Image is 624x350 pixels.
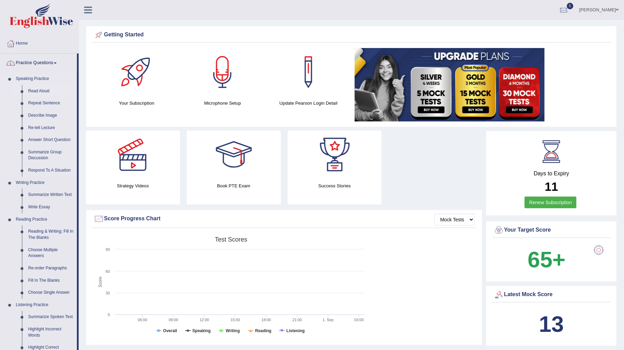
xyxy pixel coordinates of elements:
text: 90 [106,247,110,252]
a: Summarize Written Text [25,189,77,201]
h4: Success Stories [288,182,382,189]
a: Repeat Sentence [25,97,77,109]
a: Reading Practice [13,213,77,226]
b: 11 [545,180,558,193]
b: 65+ [528,247,566,272]
a: Re-order Paragraphs [25,262,77,275]
h4: Strategy Videos [86,182,180,189]
a: Read Aloud [25,85,77,97]
text: 06:00 [138,318,147,322]
tspan: Speaking [192,328,211,333]
text: 15:00 [231,318,240,322]
span: 5 [567,3,574,9]
a: Describe Image [25,109,77,122]
h4: Update Pearson Login Detail [269,100,348,107]
tspan: Writing [226,328,240,333]
a: Writing Practice [13,177,77,189]
text: 18:00 [262,318,271,322]
div: Your Target Score [494,225,609,235]
tspan: 1. Sep [323,318,334,322]
tspan: Overall [163,328,177,333]
h4: Book PTE Exam [187,182,281,189]
tspan: Test scores [215,236,247,243]
text: 12:00 [200,318,209,322]
a: Summarize Group Discussion [25,146,77,164]
a: Choose Multiple Answers [25,244,77,262]
a: Re-tell Lecture [25,122,77,134]
h4: Days to Expiry [494,171,609,177]
text: 09:00 [169,318,178,322]
b: 13 [539,312,564,337]
a: Highlight Incorrect Words [25,323,77,341]
text: 03:00 [354,318,364,322]
a: Home [0,34,79,51]
a: Fill In The Blanks [25,275,77,287]
text: 0 [108,313,110,317]
a: Practice Questions [0,54,77,71]
a: Renew Subscription [525,197,577,208]
tspan: Listening [286,328,305,333]
div: Getting Started [94,30,609,40]
h4: Microphone Setup [183,100,262,107]
a: Reading & Writing: Fill In The Blanks [25,225,77,244]
tspan: Score [98,277,103,288]
a: Listening Practice [13,299,77,311]
a: Choose Single Answer [25,287,77,299]
tspan: Reading [255,328,271,333]
div: Latest Mock Score [494,290,609,300]
h4: Your Subscription [97,100,176,107]
a: Answer Short Question [25,134,77,146]
img: small5.jpg [355,48,545,121]
a: Respond To A Situation [25,164,77,177]
a: Write Essay [25,201,77,213]
a: Summarize Spoken Text [25,311,77,323]
text: 30 [106,291,110,295]
a: Speaking Practice [13,73,77,85]
text: 21:00 [293,318,302,322]
text: 60 [106,269,110,273]
div: Score Progress Chart [94,214,475,224]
